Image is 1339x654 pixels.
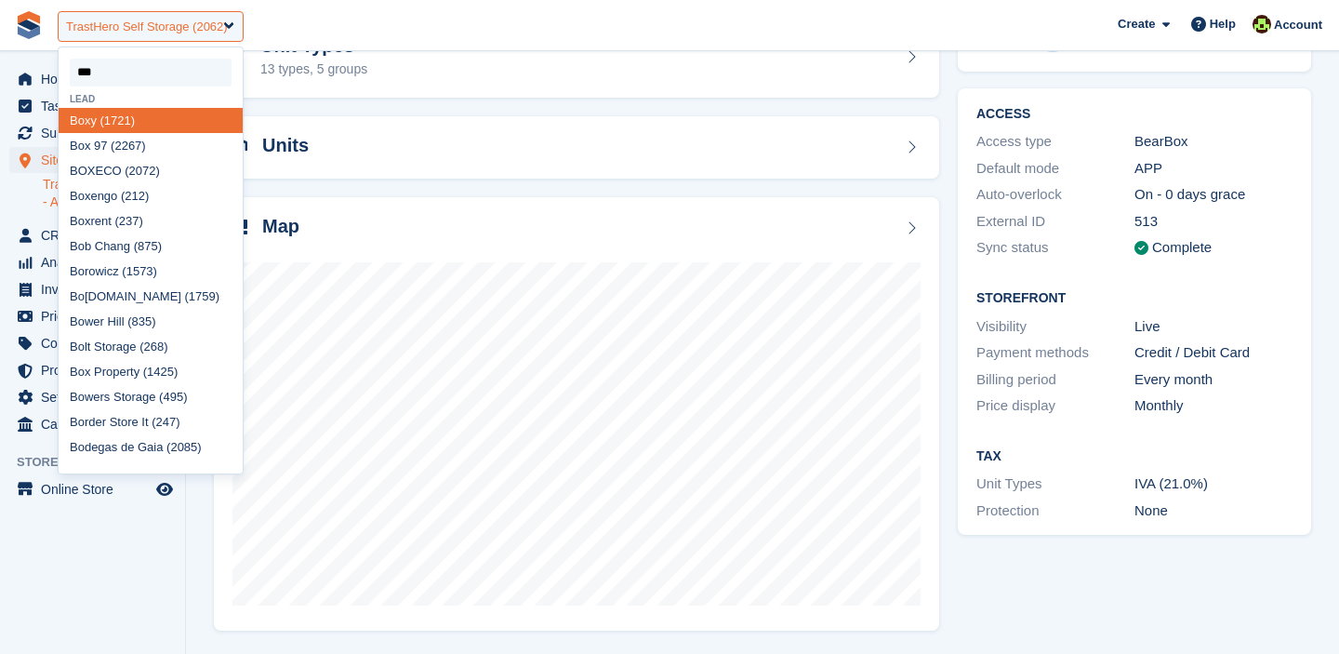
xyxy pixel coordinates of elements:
[1134,158,1293,180] div: APP
[1274,16,1322,34] span: Account
[214,116,939,179] a: Units
[976,501,1134,522] div: Protection
[59,434,243,460] div: degas de Gaia (2085)
[70,365,85,379] span: Bo
[41,249,152,275] span: Analytics
[70,139,85,153] span: Bo
[9,303,176,329] a: menu
[976,449,1293,464] h2: Tax
[70,264,85,278] span: Bo
[976,107,1293,122] h2: ACCESS
[70,214,85,228] span: Bo
[59,94,243,104] div: Lead
[59,208,243,234] div: xrent (237)
[70,314,85,328] span: Bo
[41,120,152,146] span: Subscriptions
[214,197,939,632] a: Map
[41,276,152,302] span: Invoices
[976,342,1134,364] div: Payment methods
[9,330,176,356] a: menu
[976,211,1134,233] div: External ID
[262,216,299,237] h2: Map
[70,189,85,203] span: Bo
[1152,237,1212,259] div: Complete
[59,183,243,208] div: xengo (212)
[9,384,176,410] a: menu
[1210,15,1236,33] span: Help
[976,158,1134,180] div: Default mode
[70,440,85,454] span: Bo
[59,234,243,259] div: b Chang (875)
[70,415,85,429] span: Bo
[9,249,176,275] a: menu
[41,66,152,92] span: Home
[41,384,152,410] span: Settings
[976,237,1134,259] div: Sync status
[214,17,939,99] a: Unit Types 13 types, 5 groups
[59,259,243,284] div: rowicz (1573)
[43,176,176,211] a: TrastHero Self Storage - Alcoy
[1134,501,1293,522] div: None
[70,113,85,127] span: Bo
[976,184,1134,206] div: Auto-overlock
[59,359,243,384] div: x Property (1425)
[1134,395,1293,417] div: Monthly
[1134,211,1293,233] div: 513
[1134,342,1293,364] div: Credit / Debit Card
[15,11,43,39] img: stora-icon-8386f47178a22dfd0bd8f6a31ec36ba5ce8667c1dd55bd0f319d3a0aa187defe.svg
[41,303,152,329] span: Pricing
[41,147,152,173] span: Sites
[9,147,176,173] a: menu
[59,158,243,183] div: XECO (2072)
[1134,316,1293,338] div: Live
[9,222,176,248] a: menu
[153,478,176,501] a: Preview store
[262,135,309,156] h2: Units
[59,460,243,485] div: [DOMAIN_NAME] (1911)
[59,409,243,434] div: rder Store It (247)
[976,131,1134,153] div: Access type
[59,284,243,309] div: [DOMAIN_NAME] (1759)
[70,465,83,479] span: bo
[9,276,176,302] a: menu
[9,411,176,437] a: menu
[1134,184,1293,206] div: On - 0 days grace
[59,133,243,158] div: x 97 (2267)
[1134,369,1293,391] div: Every month
[9,66,176,92] a: menu
[1118,15,1155,33] span: Create
[976,474,1134,495] div: Unit Types
[59,108,243,133] div: xy (1721)
[59,384,243,409] div: wers Storage (495)
[41,222,152,248] span: CRM
[17,453,185,472] span: Storefront
[1253,15,1271,33] img: Catherine Coffey
[70,390,85,404] span: Bo
[976,369,1134,391] div: Billing period
[70,239,85,253] span: Bo
[976,395,1134,417] div: Price display
[66,18,228,36] div: TrastHero Self Storage (2062)
[41,330,152,356] span: Coupons
[59,334,243,359] div: lt Storage (268)
[41,93,152,119] span: Tasks
[41,357,152,383] span: Protection
[9,93,176,119] a: menu
[976,316,1134,338] div: Visibility
[9,357,176,383] a: menu
[260,60,367,79] div: 13 types, 5 groups
[41,411,152,437] span: Capital
[70,340,85,354] span: Bo
[1134,131,1293,153] div: BearBox
[70,289,85,303] span: Bo
[70,164,87,178] span: BO
[9,476,176,502] a: menu
[976,291,1293,306] h2: Storefront
[1134,474,1293,495] div: IVA (21.0%)
[59,309,243,334] div: wer Hill (835)
[9,120,176,146] a: menu
[41,476,152,502] span: Online Store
